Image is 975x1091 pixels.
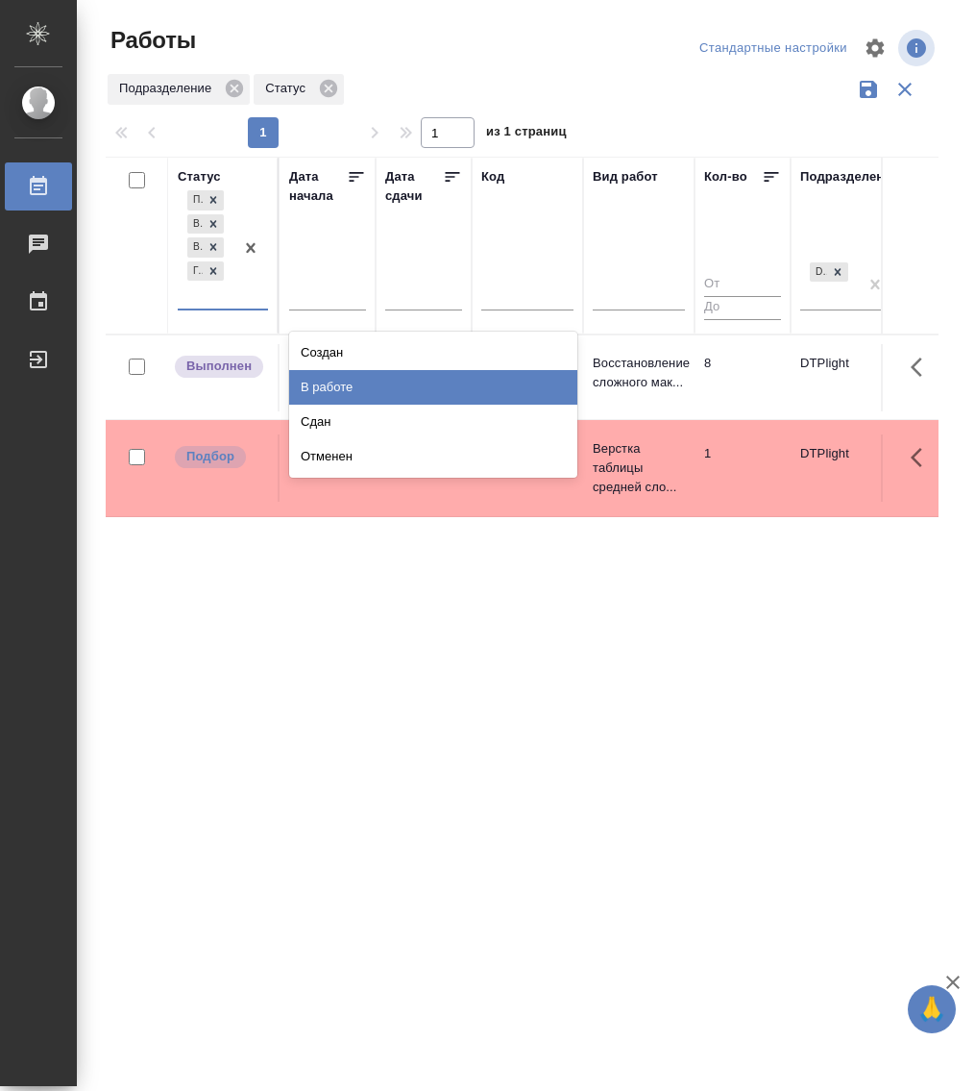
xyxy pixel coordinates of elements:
td: DTPlight [791,434,902,502]
td: 8 [695,344,791,411]
div: Отменен [289,439,577,474]
div: Вид работ [593,167,658,186]
div: Подразделение [800,167,899,186]
div: Выполнен [187,214,203,235]
span: Настроить таблицу [852,25,898,71]
div: DTPlight [810,262,827,283]
p: Статус [265,79,312,98]
div: Подбор, Выполнен, В ожидании, Готов к работе [185,236,226,260]
div: Подбор, Выполнен, В ожидании, Готов к работе [185,212,226,236]
span: Посмотреть информацию [898,30,938,66]
div: Можно подбирать исполнителей [173,444,268,470]
span: 🙏 [915,989,948,1029]
div: Код [481,167,504,186]
div: Подбор [187,190,203,211]
button: Сбросить фильтры [887,71,923,108]
div: Подбор, Выполнен, В ожидании, Готов к работе [185,260,226,284]
p: Подразделение [119,79,218,98]
span: Работы [106,25,196,56]
div: split button [695,34,852,63]
div: Статус [254,74,344,105]
span: из 1 страниц [486,120,567,148]
div: Подбор, Выполнен, В ожидании, Готов к работе [185,188,226,212]
td: DTPlight [791,344,902,411]
div: Дата сдачи [385,167,443,206]
div: Дата начала [289,167,347,206]
div: Сдан [289,405,577,439]
p: Выполнен [186,357,252,376]
div: DTPlight [808,260,850,285]
p: Восстановление сложного мак... [593,354,685,392]
input: До [704,296,781,320]
button: Здесь прячутся важные кнопки [899,344,945,390]
button: Здесь прячутся важные кнопки [899,434,945,481]
div: Кол-во [704,167,747,186]
div: Создан [289,335,577,370]
div: Подразделение [108,74,250,105]
p: Верстка таблицы средней сло... [593,439,685,497]
div: Статус [178,167,221,186]
div: В ожидании [187,237,203,258]
div: В работе [289,370,577,405]
td: 1 [695,434,791,502]
p: Подбор [186,447,234,466]
input: От [704,273,781,297]
div: Готов к работе [187,261,203,282]
button: Сохранить фильтры [850,71,887,108]
button: 🙏 [908,985,956,1033]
